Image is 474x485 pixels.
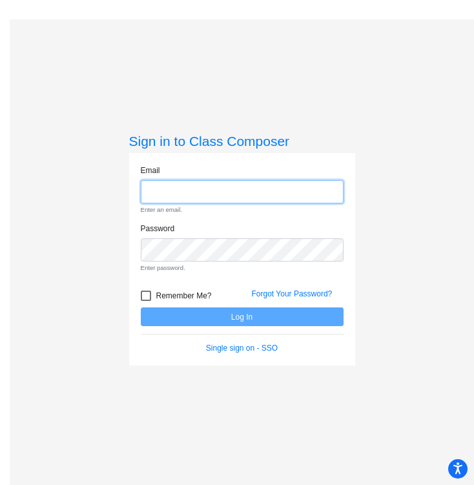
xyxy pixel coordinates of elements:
[141,223,175,234] label: Password
[206,344,278,353] a: Single sign on - SSO
[141,263,344,273] small: Enter password.
[141,205,344,214] small: Enter an email.
[141,165,160,176] label: Email
[129,133,355,149] h3: Sign in to Class Composer
[252,289,333,298] a: Forgot Your Password?
[156,288,212,304] span: Remember Me?
[141,307,344,326] button: Log In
